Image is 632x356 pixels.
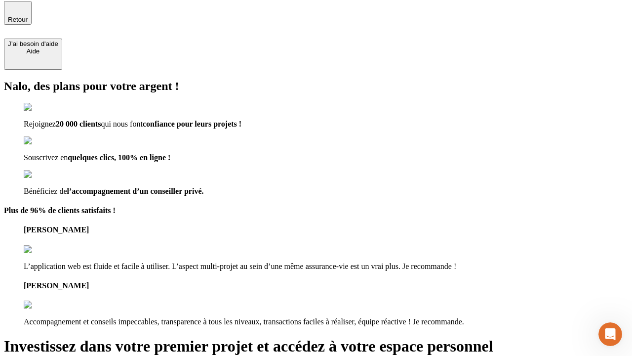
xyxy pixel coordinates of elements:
[56,120,101,128] span: 20 000 clients
[67,187,204,195] span: l’accompagnement d’un conseiller privé.
[24,245,73,254] img: reviews stars
[24,281,628,290] h4: [PERSON_NAME]
[24,317,628,326] p: Accompagnement et conseils impeccables, transparence à tous les niveaux, transactions faciles à r...
[4,80,628,93] h2: Nalo, des plans pour votre argent !
[8,16,28,23] span: Retour
[24,103,66,112] img: checkmark
[24,136,66,145] img: checkmark
[24,187,67,195] span: Bénéficiez de
[8,40,58,47] div: J’ai besoin d'aide
[24,262,628,271] p: L’application web est fluide et facile à utiliser. L’aspect multi-projet au sein d’une même assur...
[24,225,628,234] h4: [PERSON_NAME]
[8,47,58,55] div: Aide
[143,120,241,128] span: confiance pour leurs projets !
[598,322,622,346] iframe: Intercom live chat
[68,153,170,162] span: quelques clics, 100% en ligne !
[4,206,628,215] h4: Plus de 96% de clients satisfaits !
[24,120,56,128] span: Rejoignez
[24,153,68,162] span: Souscrivez en
[4,39,62,70] button: J’ai besoin d'aideAide
[24,170,66,179] img: checkmark
[4,1,32,25] button: Retour
[24,301,73,310] img: reviews stars
[4,337,628,356] h1: Investissez dans votre premier projet et accédez à votre espace personnel
[101,120,142,128] span: qui nous font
